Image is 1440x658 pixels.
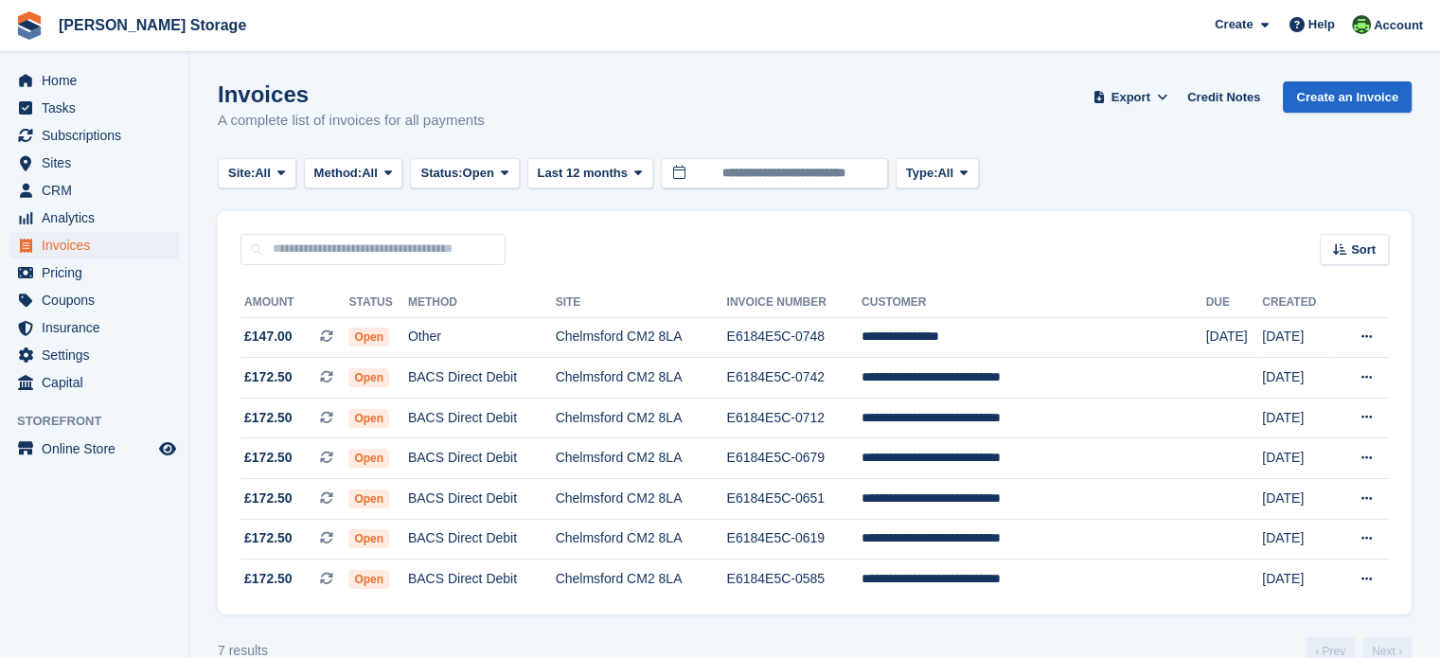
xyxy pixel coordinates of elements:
p: A complete list of invoices for all payments [218,110,485,132]
span: Sort [1351,240,1376,259]
td: E6184E5C-0742 [727,358,862,399]
span: £172.50 [244,528,293,548]
td: BACS Direct Debit [408,519,556,560]
span: £147.00 [244,327,293,347]
span: Open [348,368,389,387]
td: [DATE] [1262,519,1335,560]
button: Site: All [218,158,296,189]
span: £172.50 [244,367,293,387]
a: [PERSON_NAME] Storage [51,9,254,41]
a: Create an Invoice [1283,81,1412,113]
a: Credit Notes [1180,81,1268,113]
a: menu [9,150,179,176]
span: Status: [420,164,462,183]
span: £172.50 [244,448,293,468]
td: E6184E5C-0748 [727,317,862,358]
td: BACS Direct Debit [408,560,556,599]
a: menu [9,67,179,94]
span: Site: [228,164,255,183]
span: All [362,164,378,183]
span: Settings [42,342,155,368]
span: Open [348,409,389,428]
button: Type: All [896,158,979,189]
span: Tasks [42,95,155,121]
td: Chelmsford CM2 8LA [556,317,727,358]
td: Chelmsford CM2 8LA [556,560,727,599]
a: menu [9,259,179,286]
td: BACS Direct Debit [408,358,556,399]
button: Last 12 months [527,158,653,189]
td: [DATE] [1262,358,1335,399]
span: Type: [906,164,938,183]
span: Insurance [42,314,155,341]
span: £172.50 [244,489,293,508]
th: Status [348,288,407,318]
span: Coupons [42,287,155,313]
span: Analytics [42,205,155,231]
th: Site [556,288,727,318]
td: E6184E5C-0619 [727,519,862,560]
td: E6184E5C-0585 [727,560,862,599]
span: £172.50 [244,408,293,428]
a: menu [9,342,179,368]
img: Thomas Frary [1352,15,1371,34]
span: Invoices [42,232,155,258]
td: Chelmsford CM2 8LA [556,358,727,399]
a: Preview store [156,437,179,460]
td: [DATE] [1262,398,1335,438]
span: Open [463,164,494,183]
th: Created [1262,288,1335,318]
a: menu [9,122,179,149]
span: Help [1308,15,1335,34]
a: menu [9,287,179,313]
td: [DATE] [1262,438,1335,479]
img: stora-icon-8386f47178a22dfd0bd8f6a31ec36ba5ce8667c1dd55bd0f319d3a0aa187defe.svg [15,11,44,40]
td: [DATE] [1262,317,1335,358]
th: Method [408,288,556,318]
a: menu [9,436,179,462]
span: Open [348,529,389,548]
span: Sites [42,150,155,176]
button: Status: Open [410,158,519,189]
td: Other [408,317,556,358]
span: Open [348,489,389,508]
span: CRM [42,177,155,204]
td: [DATE] [1205,317,1262,358]
td: E6184E5C-0651 [727,479,862,520]
span: Create [1215,15,1253,34]
span: Open [348,570,389,589]
th: Customer [862,288,1206,318]
td: Chelmsford CM2 8LA [556,398,727,438]
span: Storefront [17,412,188,431]
h1: Invoices [218,81,485,107]
a: menu [9,232,179,258]
span: Pricing [42,259,155,286]
span: £172.50 [244,569,293,589]
span: Online Store [42,436,155,462]
a: menu [9,369,179,396]
td: Chelmsford CM2 8LA [556,438,727,479]
td: [DATE] [1262,560,1335,599]
span: All [255,164,271,183]
button: Method: All [304,158,403,189]
td: [DATE] [1262,479,1335,520]
td: E6184E5C-0679 [727,438,862,479]
span: Capital [42,369,155,396]
button: Export [1089,81,1172,113]
td: Chelmsford CM2 8LA [556,479,727,520]
th: Due [1205,288,1262,318]
td: E6184E5C-0712 [727,398,862,438]
span: All [937,164,953,183]
th: Invoice Number [727,288,862,318]
a: menu [9,314,179,341]
span: Account [1374,16,1423,35]
td: BACS Direct Debit [408,398,556,438]
span: Method: [314,164,363,183]
td: BACS Direct Debit [408,438,556,479]
a: menu [9,205,179,231]
span: Last 12 months [538,164,628,183]
td: BACS Direct Debit [408,479,556,520]
span: Home [42,67,155,94]
span: Export [1111,88,1150,107]
span: Open [348,328,389,347]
